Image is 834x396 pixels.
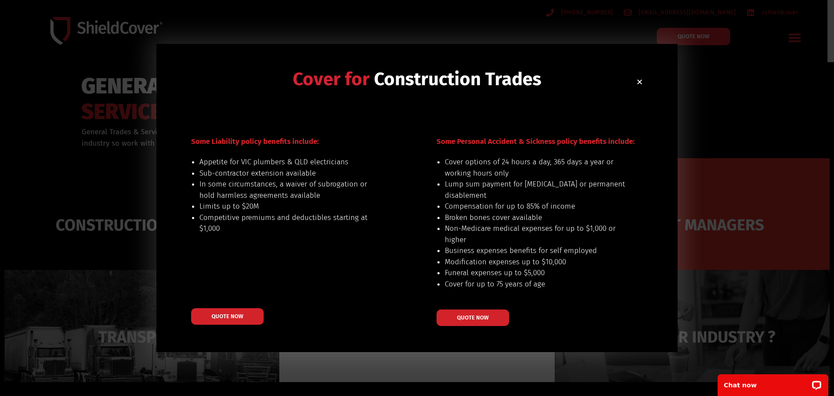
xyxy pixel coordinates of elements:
[437,137,635,146] span: Some Personal Accident & Sickness policy benefits include:
[191,308,264,325] a: QUOTE NOW
[445,179,626,201] li: Lump sum payment for [MEDICAL_DATA] or permanent disablement
[199,179,381,201] li: In some circumstances, a waiver of subrogation or hold harmless agreements available
[199,201,381,212] li: Limits up to $20M
[445,212,626,223] li: Broken bones cover available
[445,256,626,268] li: Modification expenses up to $10,000
[199,156,381,168] li: Appetite for VIC plumbers & QLD electricians
[445,223,626,245] li: Non-Medicare medical expenses for up to $1,000 or higher
[212,313,243,319] span: QUOTE NOW
[636,79,643,85] a: Close
[199,168,381,179] li: Sub-contractor extension available
[199,212,381,234] li: Competitive premiums and deductibles starting at $1,000
[374,68,541,90] span: Construction Trades
[437,309,509,326] a: QUOTE NOW
[445,201,626,212] li: Compensation for up to 85% of income
[445,279,626,290] li: Cover for up to 75 years of age
[445,245,626,256] li: Business expenses benefits for self employed
[457,315,489,320] span: QUOTE NOW
[191,137,319,146] span: Some Liability policy benefits include:
[712,369,834,396] iframe: LiveChat chat widget
[293,68,370,90] span: Cover for
[445,156,626,179] li: Cover options of 24 hours a day, 365 days a year or working hours only
[445,267,626,279] li: Funeral expenses up to $5,000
